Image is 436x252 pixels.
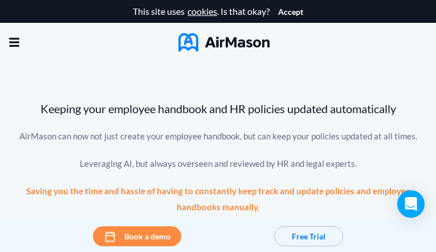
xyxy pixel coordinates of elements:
[278,7,303,17] button: Accept cookies
[397,190,425,218] div: Open Intercom Messenger
[18,183,418,215] div: Saving you the time and hassle of having to constantly keep track and update policies and employe...
[9,128,427,144] div: AirMason can now not just create your employee handbook, but can keep your policies updated at al...
[9,89,427,117] div: Keeping your employee handbook and HR policies updated automatically
[93,226,181,246] button: Book a demo
[274,226,343,246] button: Free Trial
[9,155,427,171] div: Leveraging AI, but always overseen and reviewed by HR and legal experts.
[178,33,270,51] img: AirMason Logo
[188,6,217,17] a: cookies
